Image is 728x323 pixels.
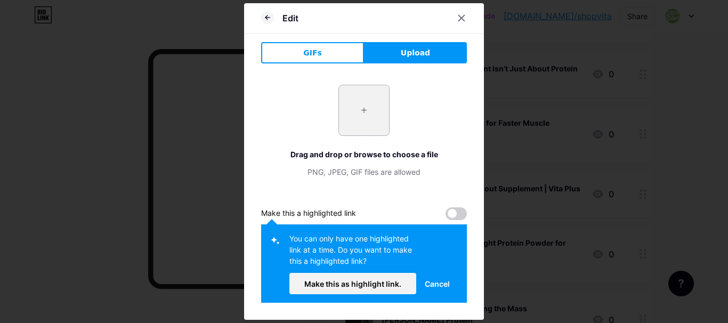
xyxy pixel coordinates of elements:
[289,233,416,273] div: You can only have one highlighted link at a time. Do you want to make this a highlighted link?
[425,278,450,289] span: Cancel
[303,47,322,59] span: GIFs
[401,47,430,59] span: Upload
[261,207,356,220] div: Make this a highlighted link
[261,166,467,177] div: PNG, JPEG, GIF files are allowed
[289,273,416,294] button: Make this as highlight link.
[261,149,467,160] div: Drag and drop or browse to choose a file
[416,273,458,294] button: Cancel
[261,42,364,63] button: GIFs
[364,42,467,63] button: Upload
[282,12,298,25] div: Edit
[304,279,401,288] span: Make this as highlight link.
